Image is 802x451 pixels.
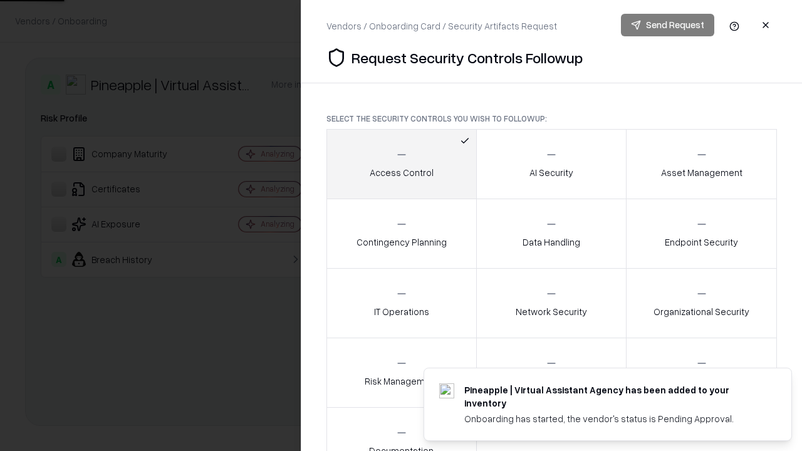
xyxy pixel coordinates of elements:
[352,48,583,68] p: Request Security Controls Followup
[326,19,557,33] div: Vendors / Onboarding Card / Security Artifacts Request
[464,383,761,410] div: Pineapple | Virtual Assistant Agency has been added to your inventory
[516,305,587,318] p: Network Security
[374,305,429,318] p: IT Operations
[626,268,777,338] button: Organizational Security
[326,338,477,408] button: Risk Management
[326,268,477,338] button: IT Operations
[326,113,777,124] p: Select the security controls you wish to followup:
[665,236,738,249] p: Endpoint Security
[326,199,477,269] button: Contingency Planning
[661,166,742,179] p: Asset Management
[654,305,749,318] p: Organizational Security
[523,236,580,249] p: Data Handling
[464,412,761,425] div: Onboarding has started, the vendor's status is Pending Approval.
[626,129,777,199] button: Asset Management
[326,129,477,199] button: Access Control
[626,338,777,408] button: Threat Management
[365,375,439,388] p: Risk Management
[357,236,447,249] p: Contingency Planning
[476,199,627,269] button: Data Handling
[439,383,454,398] img: trypineapple.com
[476,268,627,338] button: Network Security
[626,199,777,269] button: Endpoint Security
[370,166,434,179] p: Access Control
[476,338,627,408] button: Security Incidents
[476,129,627,199] button: AI Security
[529,166,573,179] p: AI Security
